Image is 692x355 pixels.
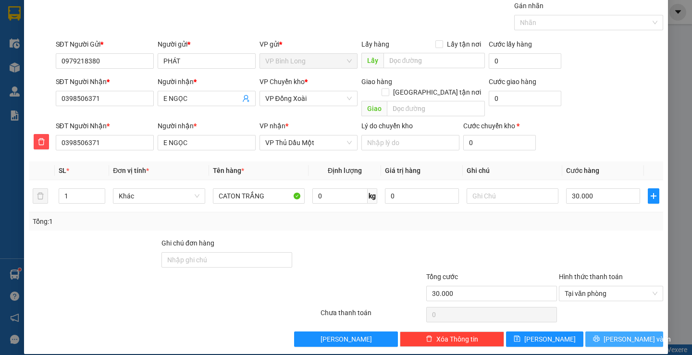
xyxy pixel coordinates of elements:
[56,39,154,49] div: SĐT Người Gửi
[361,40,389,48] span: Lấy hàng
[604,334,671,344] span: [PERSON_NAME] và In
[387,101,485,116] input: Dọc đường
[566,167,599,174] span: Cước hàng
[59,167,66,174] span: SL
[265,91,352,106] span: VP Đồng Xoài
[158,39,256,49] div: Người gửi
[294,331,398,347] button: [PERSON_NAME]
[361,135,459,150] input: Lý do chuyển kho
[489,53,561,69] input: Cước lấy hàng
[320,307,426,324] div: Chưa thanh toán
[56,135,154,150] input: SĐT người nhận
[265,54,352,68] span: VP Bình Long
[463,121,536,131] div: Cước chuyển kho
[426,335,432,343] span: delete
[514,2,544,10] label: Gán nhãn
[158,135,256,150] input: Tên người nhận
[259,78,305,86] span: VP Chuyển kho
[385,188,459,204] input: 0
[463,161,562,180] th: Ghi chú
[34,134,49,149] button: delete
[119,189,199,203] span: Khác
[383,53,485,68] input: Dọc đường
[389,87,485,98] span: [GEOGRAPHIC_DATA] tận nơi
[514,335,520,343] span: save
[559,273,623,281] label: Hình thức thanh toán
[213,167,244,174] span: Tên hàng
[426,273,458,281] span: Tổng cước
[158,121,256,131] div: Người nhận
[489,78,536,86] label: Cước giao hàng
[467,188,558,204] input: Ghi Chú
[158,76,256,87] div: Người nhận
[648,192,659,200] span: plus
[361,53,383,68] span: Lấy
[593,335,600,343] span: printer
[361,78,392,86] span: Giao hàng
[113,167,149,174] span: Đơn vị tính
[565,286,657,301] span: Tại văn phòng
[34,138,49,146] span: delete
[56,76,154,87] div: SĐT Người Nhận
[361,122,413,130] label: Lý do chuyển kho
[259,39,358,49] div: VP gửi
[56,121,154,131] div: SĐT Người Nhận
[361,101,387,116] span: Giao
[33,216,268,227] div: Tổng: 1
[368,188,377,204] span: kg
[443,39,485,49] span: Lấy tận nơi
[161,252,292,268] input: Ghi chú đơn hàng
[506,331,583,347] button: save[PERSON_NAME]
[328,167,362,174] span: Định lượng
[524,334,576,344] span: [PERSON_NAME]
[213,188,305,204] input: VD: Bàn, Ghế
[585,331,663,347] button: printer[PERSON_NAME] và In
[400,331,504,347] button: deleteXóa Thông tin
[161,239,214,247] label: Ghi chú đơn hàng
[489,40,532,48] label: Cước lấy hàng
[321,334,372,344] span: [PERSON_NAME]
[436,334,478,344] span: Xóa Thông tin
[242,95,250,102] span: user-add
[648,188,659,204] button: plus
[259,122,285,130] span: VP nhận
[265,135,352,150] span: VP Thủ Dầu Một
[489,91,561,106] input: Cước giao hàng
[385,167,420,174] span: Giá trị hàng
[33,188,48,204] button: delete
